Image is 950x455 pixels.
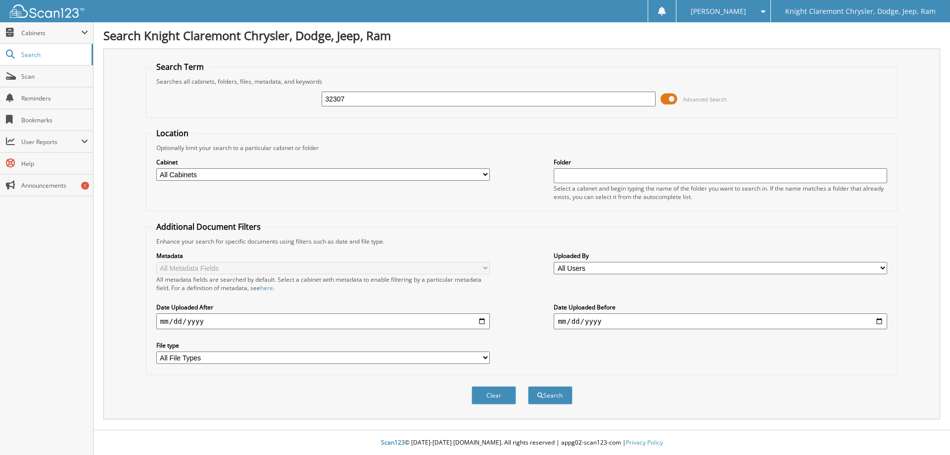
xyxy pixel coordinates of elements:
[151,61,209,72] legend: Search Term
[21,116,88,124] span: Bookmarks
[21,138,81,146] span: User Reports
[156,252,490,260] label: Metadata
[21,29,81,37] span: Cabinets
[260,284,273,292] a: here
[21,72,88,81] span: Scan
[785,8,936,14] span: Knight Claremont Chrysler, Dodge, Jeep, Ram
[151,237,893,246] div: Enhance your search for specific documents using filters such as date and file type.
[554,184,887,201] div: Select a cabinet and begin typing the name of the folder you want to search in. If the name match...
[554,158,887,166] label: Folder
[626,438,663,447] a: Privacy Policy
[683,96,727,103] span: Advanced Search
[156,275,490,292] div: All metadata fields are searched by default. Select a cabinet with metadata to enable filtering b...
[151,77,893,86] div: Searches all cabinets, folders, files, metadata, and keywords
[81,182,89,190] div: 1
[21,159,88,168] span: Help
[21,94,88,102] span: Reminders
[151,128,193,139] legend: Location
[156,158,490,166] label: Cabinet
[94,431,950,455] div: © [DATE]-[DATE] [DOMAIN_NAME]. All rights reserved | appg02-scan123-com |
[528,386,572,404] button: Search
[151,221,266,232] legend: Additional Document Filters
[10,4,84,18] img: scan123-logo-white.svg
[21,51,87,59] span: Search
[156,341,490,350] label: File type
[554,303,887,311] label: Date Uploaded Before
[554,252,887,260] label: Uploaded By
[472,386,516,404] button: Clear
[151,144,893,152] div: Optionally limit your search to a particular cabinet or folder
[103,27,940,44] h1: Search Knight Claremont Chrysler, Dodge, Jeep, Ram
[21,181,88,190] span: Announcements
[156,303,490,311] label: Date Uploaded After
[381,438,405,447] span: Scan123
[691,8,746,14] span: [PERSON_NAME]
[554,313,887,329] input: end
[156,313,490,329] input: start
